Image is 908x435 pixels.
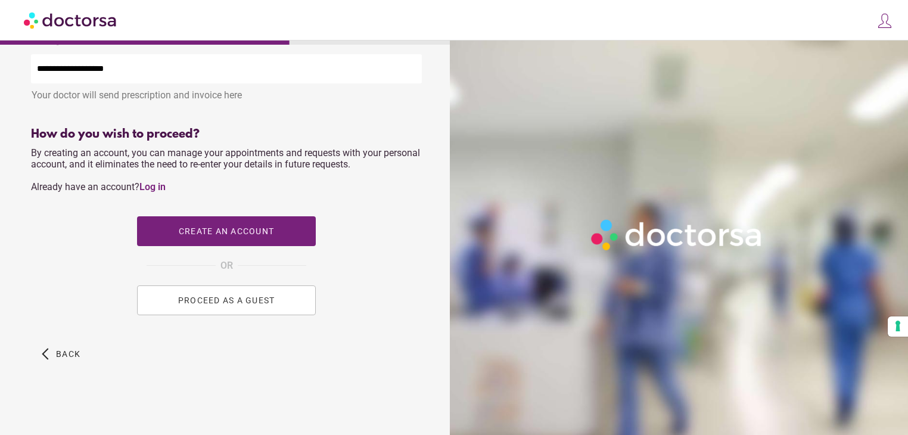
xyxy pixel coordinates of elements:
[31,128,422,141] div: How do you wish to proceed?
[31,83,422,101] div: Your doctor will send prescription and invoice here
[137,285,316,315] button: PROCEED AS A GUEST
[56,349,80,359] span: Back
[220,258,233,274] span: OR
[31,147,420,192] span: By creating an account, you can manage your appointments and requests with your personal account,...
[24,7,118,33] img: Doctorsa.com
[876,13,893,29] img: icons8-customer-100.png
[37,339,85,369] button: arrow_back_ios Back
[179,226,274,236] span: Create an account
[888,316,908,337] button: Your consent preferences for tracking technologies
[586,215,768,255] img: Logo-Doctorsa-trans-White-partial-flat.png
[139,181,166,192] a: Log in
[178,296,275,305] span: PROCEED AS A GUEST
[137,216,316,246] button: Create an account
